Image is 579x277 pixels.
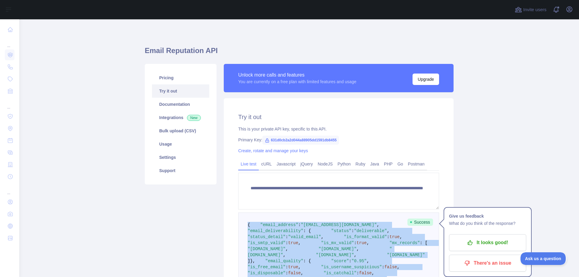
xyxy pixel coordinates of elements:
[367,241,369,245] span: ,
[187,115,201,121] span: New
[315,159,335,169] a: NodeJS
[420,241,427,245] span: : [
[152,137,209,151] a: Usage
[395,159,406,169] a: Go
[298,265,301,269] span: ,
[387,253,425,257] span: "[DOMAIN_NAME]"
[288,271,301,275] span: false
[400,235,402,239] span: ,
[321,241,354,245] span: "is_mx_valid"
[356,241,367,245] span: true
[283,253,286,257] span: ,
[324,271,356,275] span: "is_catchall"
[288,241,298,245] span: true
[5,183,14,195] div: ...
[381,159,395,169] a: PHP
[331,228,351,233] span: "status"
[356,271,359,275] span: :
[301,271,303,275] span: ,
[152,151,209,164] a: Settings
[397,265,400,269] span: ,
[514,5,548,14] button: Invite users
[298,222,301,227] span: :
[262,136,339,145] span: 631d0cb2a2d044a88905dd1591db8455
[152,98,209,111] a: Documentation
[238,126,439,132] div: This is your private API key, specific to this API.
[301,222,377,227] span: "[EMAIL_ADDRESS][DOMAIN_NAME]"
[298,241,301,245] span: ,
[390,241,420,245] span: "mx_records"
[260,222,298,227] span: "email_address"
[248,271,286,275] span: "is_disposable"
[344,235,387,239] span: "is_format_valid"
[250,259,255,263] span: },
[288,265,298,269] span: true
[248,228,303,233] span: "email_deliverability"
[356,247,359,251] span: ,
[248,265,286,269] span: "is_free_email"
[372,271,374,275] span: ,
[248,247,286,251] span: "[DOMAIN_NAME]"
[377,222,379,227] span: ,
[449,212,526,220] h1: Give us feedback
[152,111,209,124] a: Integrations New
[354,241,356,245] span: :
[352,259,367,263] span: "0.95"
[286,247,288,251] span: ,
[321,265,382,269] span: "is_username_suspicious"
[354,228,387,233] span: "deliverable"
[259,159,274,169] a: cURL
[354,253,356,257] span: ,
[387,228,389,233] span: ,
[5,98,14,110] div: ...
[316,253,354,257] span: "[DOMAIN_NAME]"
[331,259,349,263] span: "score"
[265,259,303,263] span: "email_quality"
[413,74,439,85] button: Upgrade
[248,222,250,227] span: {
[238,159,259,169] a: Live test
[286,265,288,269] span: :
[152,71,209,84] a: Pricing
[238,71,356,79] div: Unlock more calls and features
[145,46,454,60] h1: Email Reputation API
[238,113,439,121] h2: Try it out
[286,235,288,239] span: :
[349,259,351,263] span: :
[318,247,356,251] span: "[DOMAIN_NAME]"
[286,271,288,275] span: :
[5,36,14,48] div: ...
[321,235,324,239] span: ,
[368,159,382,169] a: Java
[152,164,209,177] a: Support
[238,79,356,85] div: You are currently on a free plan with limited features and usage
[382,265,384,269] span: :
[303,259,311,263] span: : {
[238,137,439,143] div: Primary Key:
[406,159,427,169] a: Postman
[286,241,288,245] span: :
[390,235,400,239] span: true
[384,265,397,269] span: false
[449,220,526,227] p: What do you think of the response?
[288,235,321,239] span: "valid_email"
[298,159,315,169] a: jQuery
[248,235,286,239] span: "status_detail"
[387,235,389,239] span: :
[303,228,311,233] span: : {
[152,124,209,137] a: Bulk upload (CSV)
[520,252,567,265] iframe: Toggle Customer Support
[248,241,286,245] span: "is_smtp_valid"
[359,271,372,275] span: false
[248,259,250,263] span: ]
[335,159,353,169] a: Python
[152,84,209,98] a: Try it out
[274,159,298,169] a: Javascript
[353,159,368,169] a: Ruby
[352,228,354,233] span: :
[407,219,433,226] span: Success
[367,259,369,263] span: ,
[238,148,308,153] a: Create, rotate and manage your keys
[523,6,546,13] span: Invite users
